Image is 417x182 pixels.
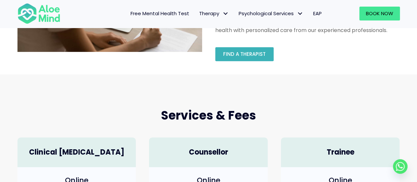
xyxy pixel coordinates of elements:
[156,147,261,158] h4: Counsellor
[131,10,189,17] span: Free Mental Health Test
[366,10,393,17] span: Book Now
[393,159,407,174] a: Whatsapp
[221,9,230,18] span: Therapy: submenu
[223,51,266,57] span: Find a therapist
[69,7,327,20] nav: Menu
[308,7,327,20] a: EAP
[359,7,400,20] a: Book Now
[215,47,274,61] a: Find a therapist
[199,10,229,17] span: Therapy
[239,10,303,17] span: Psychological Services
[194,7,234,20] a: TherapyTherapy: submenu
[313,10,322,17] span: EAP
[17,3,60,24] img: Aloe mind Logo
[161,107,256,124] span: Services & Fees
[287,147,393,158] h4: Trainee
[234,7,308,20] a: Psychological ServicesPsychological Services: submenu
[295,9,305,18] span: Psychological Services: submenu
[126,7,194,20] a: Free Mental Health Test
[24,147,130,158] h4: Clinical [MEDICAL_DATA]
